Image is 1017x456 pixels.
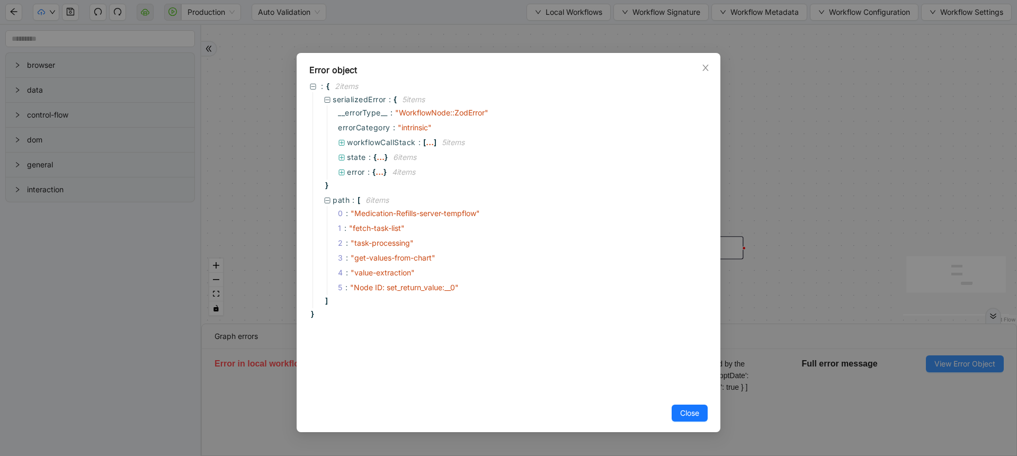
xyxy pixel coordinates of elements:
span: } [383,166,387,178]
span: [ [423,137,426,148]
span: ] [434,137,436,148]
div: ... [426,139,434,145]
span: Close [680,407,699,419]
span: } [309,308,314,320]
span: 2 item s [335,82,358,91]
span: " fetch-task-list " [349,223,405,233]
span: : [418,137,421,148]
span: : [368,166,370,178]
div: : [345,282,348,293]
span: " WorkflowNode::ZodError " [395,108,488,117]
span: serializedError [333,95,386,104]
span: close [701,64,710,72]
div: : [346,237,349,249]
span: 4 item s [392,167,415,176]
span: { [326,81,329,92]
span: : [389,94,391,105]
span: " Node ID: set_return_value:__0 " [350,283,459,292]
span: 0 [338,208,351,219]
span: ] [324,295,328,307]
span: [ [358,194,360,206]
span: 2 [338,237,351,249]
span: 6 item s [393,153,416,162]
span: : [393,122,395,133]
span: errorCategory [338,122,390,133]
span: 5 item s [442,138,465,147]
span: : [321,81,324,92]
span: } [324,180,328,191]
span: " intrinsic " [398,123,432,132]
span: 3 [338,252,351,264]
span: " Medication-Refills-server-tempflow " [351,209,480,218]
span: { [394,94,397,105]
div: ... [377,154,385,159]
span: " task-processing " [351,238,414,247]
div: : [346,252,349,264]
span: : [390,107,392,119]
span: { [373,151,377,163]
span: : [352,194,355,206]
span: " get-values-from-chart " [351,253,435,262]
span: error [347,167,365,176]
span: workflowCallStack [347,138,416,147]
span: { [372,166,376,178]
div: : [346,208,349,219]
span: 1 [338,222,349,234]
button: Close [700,62,711,74]
div: Error object [309,64,708,76]
div: : [346,267,349,279]
div: : [344,222,347,234]
span: } [385,151,388,163]
span: 5 item s [402,95,425,104]
span: 6 item s [365,195,389,204]
div: ... [376,169,383,174]
span: 5 [338,282,350,293]
span: " value-extraction " [351,268,415,277]
button: Close [672,405,708,422]
span: state [347,153,366,162]
span: __errorType__ [338,107,388,119]
span: 4 [338,267,351,279]
span: path [333,195,350,204]
span: : [369,151,371,163]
